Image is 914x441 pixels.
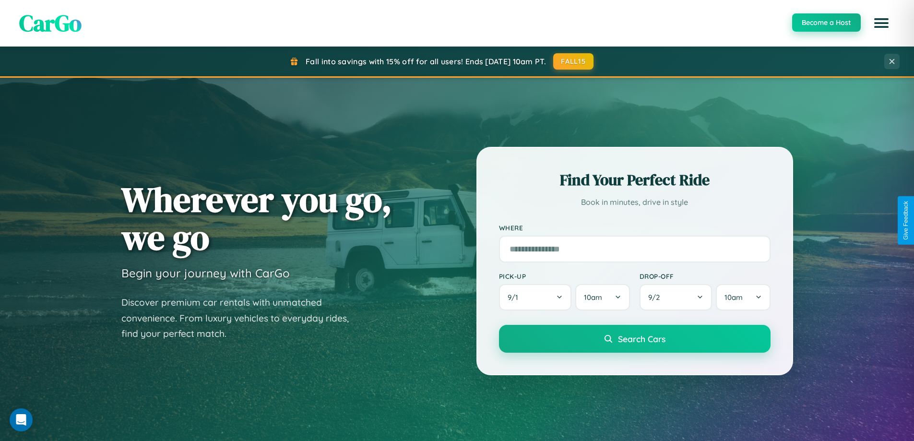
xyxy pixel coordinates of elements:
button: 10am [716,284,770,310]
h2: Find Your Perfect Ride [499,169,771,191]
p: Discover premium car rentals with unmatched convenience. From luxury vehicles to everyday rides, ... [121,295,361,342]
div: Open Intercom Messenger [10,408,33,431]
label: Pick-up [499,272,630,280]
button: Open menu [868,10,895,36]
button: Become a Host [792,13,861,32]
span: Fall into savings with 15% off for all users! Ends [DATE] 10am PT. [306,57,546,66]
button: 9/2 [640,284,712,310]
button: 9/1 [499,284,572,310]
label: Where [499,224,771,232]
button: FALL15 [553,53,594,70]
h3: Begin your journey with CarGo [121,266,290,280]
span: Search Cars [618,334,665,344]
span: 10am [724,293,743,302]
span: CarGo [19,7,82,39]
span: 9 / 1 [508,293,523,302]
button: Search Cars [499,325,771,353]
span: 10am [584,293,602,302]
p: Book in minutes, drive in style [499,195,771,209]
button: 10am [575,284,629,310]
div: Give Feedback [902,201,909,240]
span: 9 / 2 [648,293,665,302]
label: Drop-off [640,272,771,280]
h1: Wherever you go, we go [121,180,392,256]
